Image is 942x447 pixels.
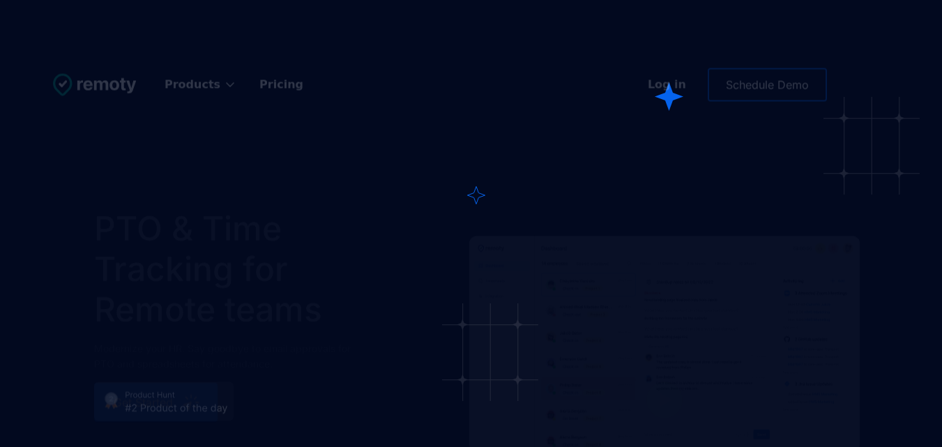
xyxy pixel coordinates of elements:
[153,69,248,100] div: Products
[94,383,218,422] a: Get Started
[53,73,137,96] img: Untitled UI logotext
[165,77,220,91] div: Products
[647,76,685,93] div: Log in
[708,68,827,101] a: Schedule Demo
[94,341,373,372] div: Modernize your HR. Say goodbye to email approvals for PTO and spreadsheets for attendance.
[108,394,181,411] div: Get Started
[94,209,387,330] h1: PTO & Time Tracking for Remote teams
[248,69,314,100] a: Pricing
[634,68,699,100] a: Log in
